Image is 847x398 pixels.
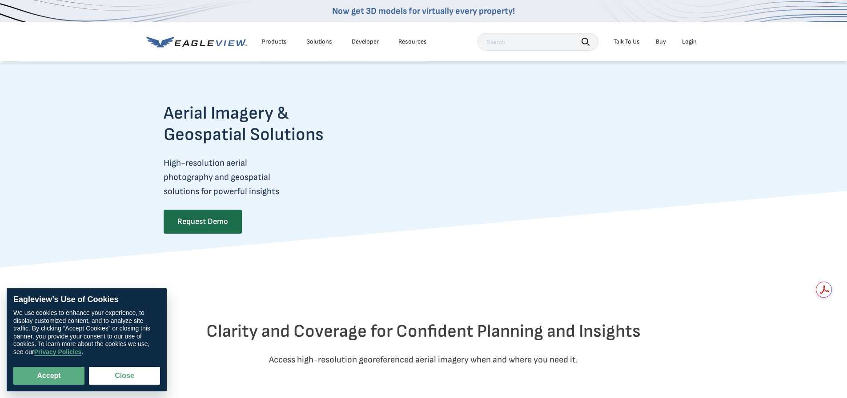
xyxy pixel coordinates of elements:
a: Now get 3D models for virtually every property! [332,6,515,16]
div: Resources [398,38,427,46]
h2: Clarity and Coverage for Confident Planning and Insights [164,321,684,342]
p: High-resolution aerial photography and geospatial solutions for powerful insights [164,156,358,199]
a: Developer [352,38,379,46]
div: Talk To Us [614,38,640,46]
h2: Aerial Imagery & Geospatial Solutions [164,103,358,145]
div: We use cookies to enhance your experience, to display customized content, and to analyze site tra... [13,309,160,356]
a: Privacy Policies [34,348,82,356]
a: Request Demo [164,210,242,234]
div: Login [682,38,697,46]
div: Eagleview’s Use of Cookies [13,295,160,305]
div: Solutions [306,38,332,46]
div: Products [262,38,287,46]
button: Close [89,367,160,385]
p: Access high-resolution georeferenced aerial imagery when and where you need it. [164,353,684,367]
input: Search [478,33,598,51]
a: Buy [656,38,666,46]
button: Accept [13,367,84,385]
